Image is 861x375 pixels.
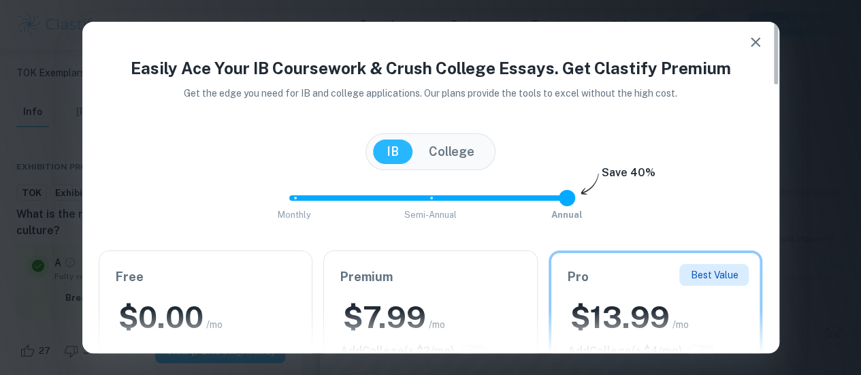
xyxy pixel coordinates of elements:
h2: $ 0.00 [118,297,204,338]
button: IB [373,140,412,164]
h6: Premium [340,267,521,287]
h2: $ 13.99 [570,297,670,338]
h6: Free [116,267,296,287]
p: Best Value [690,267,738,282]
h6: Save 40% [602,165,655,188]
span: Semi-Annual [404,210,457,220]
span: Annual [551,210,583,220]
button: College [415,140,488,164]
p: Get the edge you need for IB and college applications. Our plans provide the tools to excel witho... [165,86,696,101]
span: Monthly [278,210,311,220]
h6: Pro [568,267,744,287]
img: subscription-arrow.svg [581,173,599,196]
h4: Easily Ace Your IB Coursework & Crush College Essays. Get Clastify Premium [99,56,763,80]
h2: $ 7.99 [343,297,426,338]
